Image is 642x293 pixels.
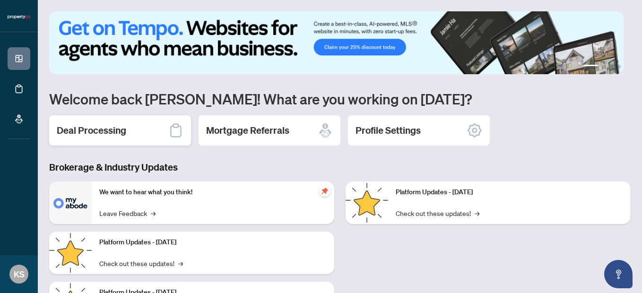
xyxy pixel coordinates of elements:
img: Platform Updates - September 16, 2025 [49,232,92,274]
a: Check out these updates!→ [396,208,479,218]
button: 2 [602,65,606,69]
a: Leave Feedback→ [99,208,156,218]
h2: Profile Settings [356,124,421,137]
h1: Welcome back [PERSON_NAME]! What are you working on [DATE]? [49,90,631,108]
span: → [178,258,183,268]
button: 1 [583,65,599,69]
p: Platform Updates - [DATE] [396,187,623,198]
h2: Deal Processing [57,124,126,137]
img: Platform Updates - June 23, 2025 [346,181,388,224]
span: KS [14,267,25,281]
span: pushpin [319,185,330,197]
p: We want to hear what you think! [99,187,327,198]
button: Open asap [604,260,633,288]
button: 3 [610,65,614,69]
img: Slide 0 [49,11,624,74]
p: Platform Updates - [DATE] [99,237,327,248]
span: → [151,208,156,218]
a: Check out these updates!→ [99,258,183,268]
img: We want to hear what you think! [49,181,92,224]
h3: Brokerage & Industry Updates [49,161,631,174]
img: logo [8,14,30,20]
h2: Mortgage Referrals [206,124,289,137]
button: 4 [617,65,621,69]
span: → [475,208,479,218]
